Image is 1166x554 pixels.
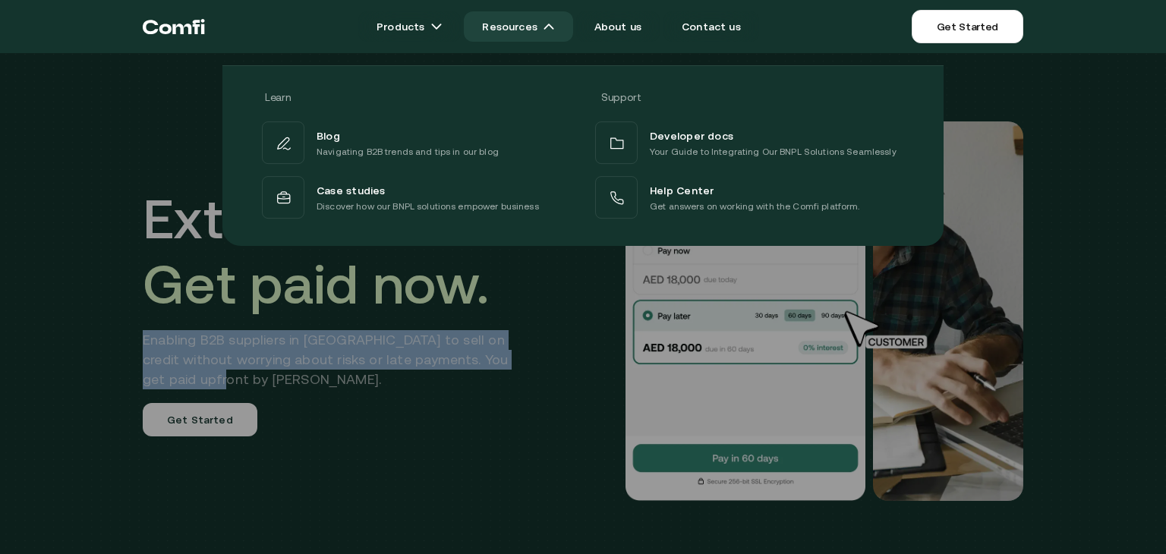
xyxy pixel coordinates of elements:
a: About us [576,11,660,42]
a: Case studiesDiscover how our BNPL solutions empower business [259,173,574,222]
span: Help Center [650,181,714,199]
a: Developer docsYour Guide to Integrating Our BNPL Solutions Seamlessly [592,118,907,167]
span: Learn [265,91,291,103]
span: Support [601,91,641,103]
p: Your Guide to Integrating Our BNPL Solutions Seamlessly [650,144,897,159]
img: arrow icons [543,20,555,33]
a: Resourcesarrow icons [464,11,573,42]
a: Productsarrow icons [358,11,461,42]
p: Get answers on working with the Comfi platform. [650,199,860,214]
img: arrow icons [430,20,443,33]
span: Developer docs [650,126,733,144]
a: Get Started [912,10,1023,43]
a: Contact us [663,11,759,42]
span: Blog [317,126,340,144]
span: Case studies [317,181,386,199]
a: Help CenterGet answers on working with the Comfi platform. [592,173,907,222]
p: Discover how our BNPL solutions empower business [317,199,539,214]
a: Return to the top of the Comfi home page [143,4,205,49]
a: BlogNavigating B2B trends and tips in our blog [259,118,574,167]
p: Navigating B2B trends and tips in our blog [317,144,499,159]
